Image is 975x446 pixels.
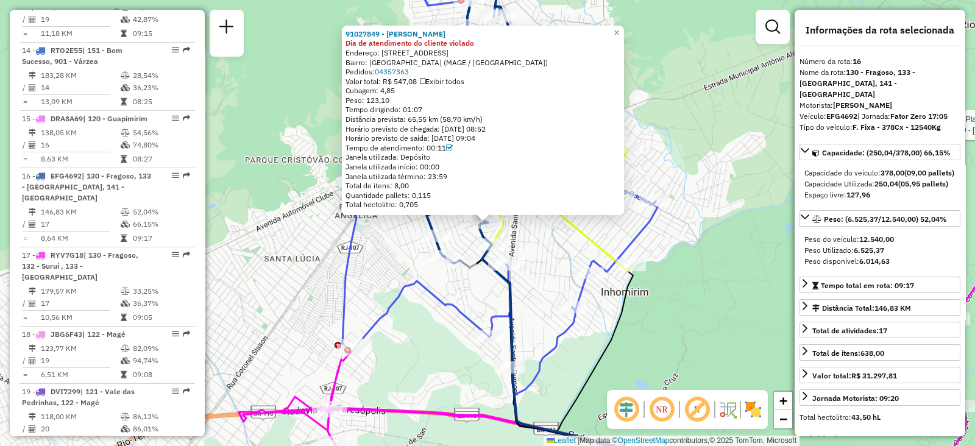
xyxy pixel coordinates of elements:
[860,349,884,358] strong: 638,00
[132,411,190,423] td: 86,12%
[132,297,190,310] td: 36,37%
[804,235,894,244] span: Peso do veículo:
[40,206,120,218] td: 146,83 KM
[812,370,897,381] div: Valor total:
[132,285,190,297] td: 33,25%
[346,105,620,115] div: Tempo dirigindo: 01:07
[121,288,130,295] i: % de utilização do peso
[22,250,138,281] span: 17 -
[346,67,620,77] div: Pedidos:
[40,96,120,108] td: 13,09 KM
[172,172,179,179] em: Opções
[121,72,130,79] i: % de utilização do peso
[132,423,190,435] td: 86,01%
[346,48,620,58] div: Endereço: [STREET_ADDRESS]
[40,69,120,82] td: 183,28 KM
[121,345,130,352] i: % de utilização do peso
[132,311,190,324] td: 09:05
[346,58,620,68] div: Bairro: [GEOGRAPHIC_DATA] (MAGE / [GEOGRAPHIC_DATA])
[614,27,619,38] span: ×
[40,423,120,435] td: 20
[22,311,28,324] td: =
[22,46,122,66] span: | 151 - Bom Sucesso, 901 - Várzea
[821,281,914,290] span: Tempo total em rota: 09:17
[804,256,955,267] div: Peso disponível:
[40,342,120,355] td: 123,77 KM
[22,13,28,26] td: /
[183,330,190,338] em: Rota exportada
[29,345,36,352] i: Distância Total
[29,413,36,420] i: Distância Total
[22,27,28,40] td: =
[132,139,190,151] td: 74,80%
[121,16,130,23] i: % de utilização da cubagem
[799,299,960,316] a: Distância Total:146,83 KM
[812,348,884,359] div: Total de itens:
[22,46,122,66] span: 14 -
[799,229,960,272] div: Peso: (6.525,37/12.540,00) 52,04%
[346,86,395,95] span: Cubagem: 4,85
[826,111,857,121] strong: EFG4692
[375,67,409,76] a: 04357363
[40,139,120,151] td: 16
[22,423,28,435] td: /
[799,412,960,423] div: Total hectolitro:
[40,218,120,230] td: 17
[172,330,179,338] em: Opções
[29,357,36,364] i: Total de Atividades
[774,410,792,428] a: Zoom out
[22,250,138,281] span: | 130 - Fragoso, 132 - Suruí , 133 - [GEOGRAPHIC_DATA]
[132,153,190,165] td: 08:27
[612,395,641,424] span: Ocultar deslocamento
[804,168,955,179] div: Capacidade do veículo:
[609,26,624,40] a: Close popup
[779,393,787,408] span: +
[22,82,28,94] td: /
[29,300,36,307] i: Total de Atividades
[346,29,445,38] a: 91027849 - [PERSON_NAME]
[799,111,960,122] div: Veículo:
[544,436,799,446] div: Map data © contributors,© 2025 TomTom, Microsoft
[121,300,130,307] i: % de utilização da cubagem
[29,221,36,228] i: Total de Atividades
[132,127,190,139] td: 54,56%
[799,389,960,406] a: Jornada Motorista: 09:20
[812,326,887,335] span: Total de atividades:
[132,27,190,40] td: 09:15
[853,122,941,132] strong: F. Fixa - 378Cx - 12540Kg
[40,285,120,297] td: 179,57 KM
[132,369,190,381] td: 09:08
[346,115,620,124] div: Distância prevista: 65,55 km (58,70 km/h)
[881,168,904,177] strong: 378,00
[799,56,960,67] div: Número da rota:
[851,412,881,422] strong: 43,50 hL
[547,436,576,445] a: Leaflet
[183,388,190,395] em: Rota exportada
[22,139,28,151] td: /
[183,115,190,122] em: Rota exportada
[121,208,130,216] i: % de utilização do peso
[121,425,130,433] i: % de utilização da cubagem
[799,210,960,227] a: Peso: (6.525,37/12.540,00) 52,04%
[29,129,36,136] i: Distância Total
[799,322,960,338] a: Total de atividades:17
[779,411,787,427] span: −
[898,179,948,188] strong: (05,95 pallets)
[718,400,737,419] img: Fluxo de ruas
[346,77,620,87] div: Valor total: R$ 547,08
[799,277,960,293] a: Tempo total em rota: 09:17
[40,13,120,26] td: 19
[812,303,911,314] div: Distância Total:
[346,172,620,182] div: Janela utilizada término: 23:59
[346,96,389,105] span: Peso: 123,10
[346,38,474,48] strong: Dia de atendimento do cliente violado
[40,82,120,94] td: 14
[40,355,120,367] td: 19
[29,208,36,216] i: Distância Total
[40,27,120,40] td: 11,18 KM
[22,218,28,230] td: /
[879,326,887,335] strong: 17
[799,68,915,99] strong: 130 - Fragoso, 133 - [GEOGRAPHIC_DATA], 141 - [GEOGRAPHIC_DATA]
[51,250,83,260] span: RYV7G18
[132,96,190,108] td: 08:25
